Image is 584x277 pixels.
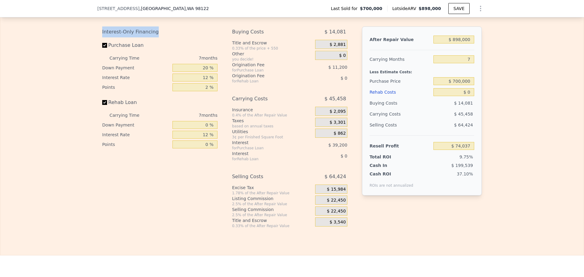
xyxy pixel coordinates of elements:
div: based on annual taxes [232,124,313,129]
span: [STREET_ADDRESS] [97,5,140,12]
div: Points [102,82,170,92]
div: Taxes [232,118,313,124]
div: Interest-Only Financing [102,26,217,37]
div: Interest [232,140,300,146]
div: Resell Profit [370,140,431,151]
div: for Rehab Loan [232,157,300,161]
div: Rehab Costs [370,87,431,98]
button: SAVE [448,3,470,14]
div: Down Payment [102,120,170,130]
div: for Rehab Loan [232,79,300,84]
span: $ 64,424 [325,171,346,182]
div: Carrying Costs [370,109,408,119]
div: Listing Commission [232,196,313,202]
div: Interest Rate [102,130,170,140]
div: Selling Commission [232,206,313,213]
div: Carrying Months [370,54,431,65]
div: 1.78% of the After Repair Value [232,191,313,196]
div: Buying Costs [232,26,300,37]
div: Purchase Price [370,76,431,87]
span: Last Sold for [331,5,360,12]
div: Points [102,140,170,149]
div: 2.5% of the After Repair Value [232,213,313,217]
div: Excise Tax [232,185,313,191]
span: $ 0 [341,76,347,81]
div: 3¢ per Finished Square Foot [232,135,313,140]
span: , [GEOGRAPHIC_DATA] [140,5,209,12]
span: $ 0 [339,53,346,58]
div: Cash ROI [370,171,413,177]
span: $700,000 [360,5,382,12]
div: Utilities [232,129,313,135]
span: $ 14,081 [454,101,473,106]
span: $ 199,539 [451,163,473,168]
span: Lotside ARV [392,5,419,12]
div: Interest Rate [102,73,170,82]
input: Rehab Loan [102,100,107,105]
span: $898,000 [419,6,441,11]
div: for Purchase Loan [232,146,300,151]
div: Other [232,51,313,57]
div: Carrying Costs [232,93,300,104]
div: Title and Escrow [232,40,313,46]
span: $ 2,095 [329,109,346,114]
div: 2.5% of the After Repair Value [232,202,313,206]
label: Purchase Loan [102,40,170,51]
span: $ 11,200 [328,65,347,70]
div: you decide! [232,57,313,62]
span: 9.75% [460,154,473,159]
span: $ 862 [334,131,346,136]
div: 0.33% of the After Repair Value [232,223,313,228]
span: 37.10% [457,171,473,176]
div: Title and Escrow [232,217,313,223]
span: $ 39,200 [328,143,347,147]
div: 7 months [151,53,217,63]
div: Down Payment [102,63,170,73]
span: $ 45,458 [325,93,346,104]
div: Carrying Time [109,53,149,63]
label: Rehab Loan [102,97,170,108]
span: $ 3,540 [329,220,346,225]
button: Show Options [474,2,487,15]
div: Total ROI [370,154,408,160]
div: Selling Costs [370,119,431,130]
span: $ 0 [341,154,347,158]
div: Less Estimate Costs: [370,65,474,76]
div: After Repair Value [370,34,431,45]
div: 0.33% of the price + 550 [232,46,313,51]
span: $ 22,450 [327,209,346,214]
div: ROIs are not annualized [370,177,413,188]
span: $ 15,984 [327,187,346,192]
div: Origination Fee [232,73,300,79]
span: , WA 98122 [186,6,209,11]
div: Carrying Time [109,110,149,120]
span: $ 64,424 [454,123,473,127]
span: $ 2,881 [329,42,346,47]
div: Buying Costs [370,98,431,109]
div: Insurance [232,107,313,113]
span: $ 14,081 [325,26,346,37]
span: $ 3,301 [329,120,346,125]
span: $ 22,450 [327,198,346,203]
div: Cash In [370,162,408,168]
div: Origination Fee [232,62,300,68]
div: Interest [232,151,300,157]
div: 7 months [151,110,217,120]
div: for Purchase Loan [232,68,300,73]
span: $ 45,458 [454,112,473,116]
div: 0.4% of the After Repair Value [232,113,313,118]
input: Purchase Loan [102,43,107,48]
div: Selling Costs [232,171,300,182]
